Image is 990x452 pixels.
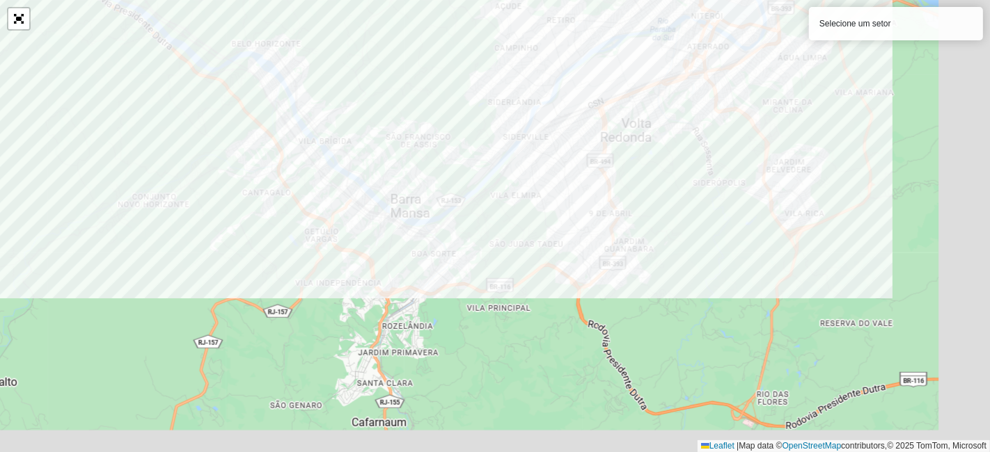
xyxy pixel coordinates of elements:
div: Map data © contributors,© 2025 TomTom, Microsoft [698,440,990,452]
a: OpenStreetMap [783,441,842,451]
a: Leaflet [701,441,734,451]
div: Selecione um setor [809,7,983,40]
span: | [737,441,739,451]
a: Abrir mapa em tela cheia [8,8,29,29]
